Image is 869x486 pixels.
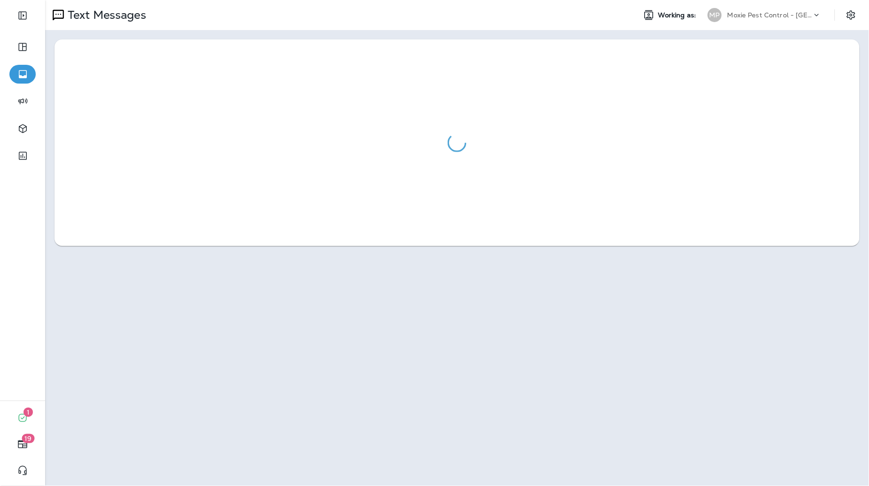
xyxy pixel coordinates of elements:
[64,8,146,22] p: Text Messages
[658,11,698,19] span: Working as:
[24,408,33,417] span: 1
[9,6,36,25] button: Expand Sidebar
[9,409,36,427] button: 1
[843,7,860,23] button: Settings
[22,434,35,443] span: 19
[727,11,812,19] p: Moxie Pest Control - [GEOGRAPHIC_DATA]
[708,8,722,22] div: MP
[9,435,36,454] button: 19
